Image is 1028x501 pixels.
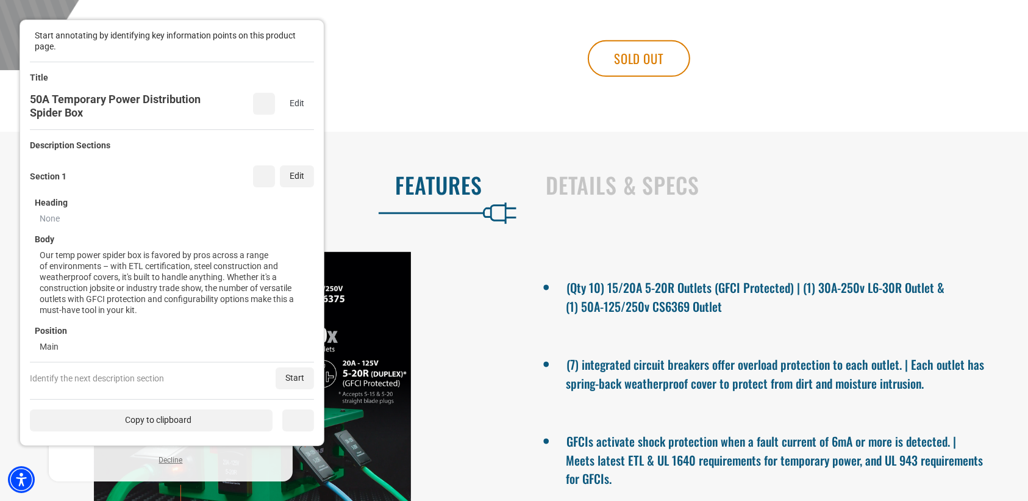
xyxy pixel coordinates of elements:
div: Delete [253,93,275,115]
div: None [40,213,60,224]
div: Main [40,341,59,352]
div: Identify the next description section [30,373,164,384]
div: Heading [35,197,68,208]
div: Edit [280,165,314,187]
div: Body [35,234,54,245]
li: (7) integrated circuit breakers offer overload protection to each outlet. | Each outlet has sprin... [566,352,985,392]
h2: Details & Specs [546,172,1002,198]
div: Position [35,325,67,336]
div: Edit [280,93,314,115]
div: button [282,409,314,431]
div: button [299,32,312,45]
li: (Qty 10) 15/20A 5-20R Outlets (GFCI Protected) | (1) 30A-250v L6-30R Outlet & (1) 50A-125/250v CS... [566,275,985,315]
div: Our temp power spider box is favored by pros across a range of environments – with ETL certificat... [40,250,309,315]
div: Section 1 [30,171,66,182]
div: Title [30,72,48,83]
li: GFCIs activate shock protection when a fault current of 6mA or more is detected. | Meets latest E... [566,429,985,488]
div: Copy to clipboard [30,409,273,431]
div: Delete [253,165,275,187]
div: Accessibility Menu [8,466,35,493]
div: Start [276,367,314,389]
div: Description Sections [30,140,110,151]
div: Start annotating by identifying key information points on this product page. [35,30,297,52]
button: Decline [155,454,187,466]
div: 50A Temporary Power Distribution Spider Box [30,93,234,120]
button: Sold out [588,40,690,77]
